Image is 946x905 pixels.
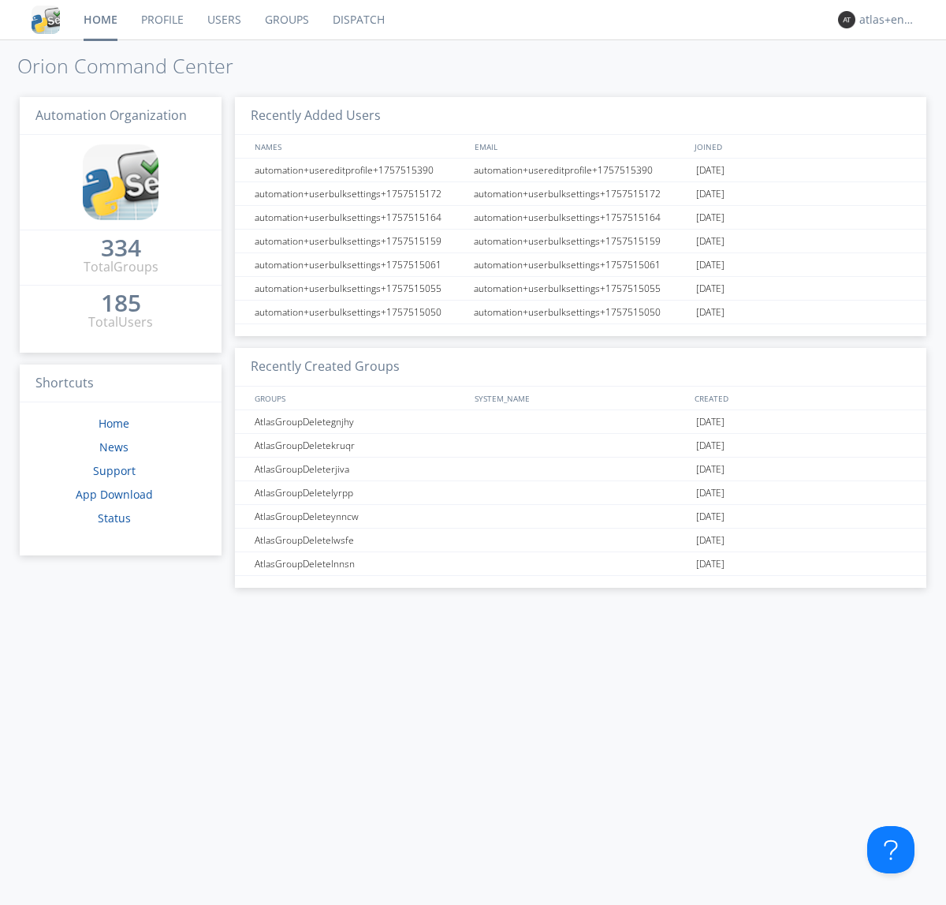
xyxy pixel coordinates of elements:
[471,387,691,409] div: SYSTEM_NAME
[696,182,724,206] span: [DATE]
[101,295,141,311] div: 185
[251,277,469,300] div: automation+userbulksettings+1757515055
[696,206,724,230] span: [DATE]
[93,463,136,478] a: Support
[691,135,911,158] div: JOINED
[235,348,926,387] h3: Recently Created Groups
[76,487,153,502] a: App Download
[235,97,926,136] h3: Recently Added Users
[251,206,469,229] div: automation+userbulksettings+1757515164
[235,253,926,277] a: automation+userbulksettings+1757515061automation+userbulksettings+1757515061[DATE]
[696,277,724,301] span: [DATE]
[838,11,855,28] img: 373638.png
[470,206,692,229] div: automation+userbulksettings+1757515164
[251,387,467,409] div: GROUPS
[32,6,60,34] img: cddb5a64eb264b2086981ab96f4c1ba7
[235,434,926,458] a: AtlasGroupDeletekruqr[DATE]
[235,529,926,552] a: AtlasGroupDeletelwsfe[DATE]
[235,206,926,230] a: automation+userbulksettings+1757515164automation+userbulksettings+1757515164[DATE]
[696,410,724,434] span: [DATE]
[691,387,911,409] div: CREATED
[235,159,926,182] a: automation+usereditprofile+1757515390automation+usereditprofile+1757515390[DATE]
[471,135,691,158] div: EMAIL
[470,230,692,252] div: automation+userbulksettings+1757515159
[101,240,141,258] a: 334
[251,481,469,504] div: AtlasGroupDeletelyrpp
[251,301,469,323] div: automation+userbulksettings+1757515050
[88,313,153,331] div: Total Users
[235,277,926,301] a: automation+userbulksettings+1757515055automation+userbulksettings+1757515055[DATE]
[251,505,469,528] div: AtlasGroupDeleteynncw
[101,240,141,256] div: 334
[235,481,926,505] a: AtlasGroupDeletelyrpp[DATE]
[696,230,724,253] span: [DATE]
[251,230,469,252] div: automation+userbulksettings+1757515159
[696,253,724,277] span: [DATE]
[251,182,469,205] div: automation+userbulksettings+1757515172
[470,159,692,181] div: automation+usereditprofile+1757515390
[251,159,469,181] div: automation+usereditprofile+1757515390
[251,253,469,276] div: automation+userbulksettings+1757515061
[867,826,914,873] iframe: Toggle Customer Support
[235,182,926,206] a: automation+userbulksettings+1757515172automation+userbulksettings+1757515172[DATE]
[251,552,469,575] div: AtlasGroupDeletelnnsn
[859,12,918,28] div: atlas+english0002
[99,416,129,431] a: Home
[235,410,926,434] a: AtlasGroupDeletegnjhy[DATE]
[35,107,187,124] span: Automation Organization
[696,159,724,182] span: [DATE]
[470,182,692,205] div: automation+userbulksettings+1757515172
[235,505,926,529] a: AtlasGroupDeleteynncw[DATE]
[98,510,131,525] a: Status
[235,301,926,324] a: automation+userbulksettings+1757515050automation+userbulksettings+1757515050[DATE]
[251,458,469,481] div: AtlasGroupDeleterjiva
[470,253,692,276] div: automation+userbulksettings+1757515061
[251,434,469,457] div: AtlasGroupDeletekruqr
[696,505,724,529] span: [DATE]
[470,301,692,323] div: automation+userbulksettings+1757515050
[696,529,724,552] span: [DATE]
[235,230,926,253] a: automation+userbulksettings+1757515159automation+userbulksettings+1757515159[DATE]
[99,439,128,454] a: News
[251,135,467,158] div: NAMES
[696,458,724,481] span: [DATE]
[83,144,158,220] img: cddb5a64eb264b2086981ab96f4c1ba7
[101,295,141,313] a: 185
[235,552,926,576] a: AtlasGroupDeletelnnsn[DATE]
[84,258,158,276] div: Total Groups
[20,365,222,403] h3: Shortcuts
[696,552,724,576] span: [DATE]
[696,301,724,324] span: [DATE]
[696,481,724,505] span: [DATE]
[696,434,724,458] span: [DATE]
[251,529,469,552] div: AtlasGroupDeletelwsfe
[251,410,469,433] div: AtlasGroupDeletegnjhy
[235,458,926,481] a: AtlasGroupDeleterjiva[DATE]
[470,277,692,300] div: automation+userbulksettings+1757515055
